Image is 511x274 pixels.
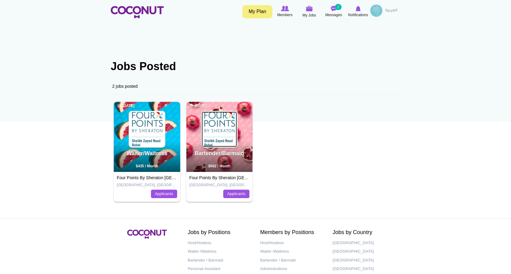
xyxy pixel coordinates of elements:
a: Messages Messages 2 [321,5,346,19]
a: Personal Assistant [188,265,251,273]
img: Home [111,6,164,18]
a: [GEOGRAPHIC_DATA] [333,256,396,265]
img: Messages [331,6,337,11]
h2: Members by Positions [260,230,323,236]
small: 2 [335,4,341,10]
h2: Jobs by Positions [188,230,251,236]
a: [GEOGRAPHIC_DATA] [333,247,396,256]
a: Bartender/Barmaid [195,150,244,156]
span: Messages [325,12,342,18]
a: Bartender / Barmaid [260,256,323,265]
a: Applicants [223,190,249,198]
a: Host/Hostess [260,239,323,247]
a: My Jobs My Jobs [297,5,321,19]
a: Host/Hostess [188,239,251,247]
a: Applicants [151,190,177,198]
a: Browse Members Members [273,5,297,19]
a: العربية [382,5,400,17]
span: $682 / Month [208,164,230,168]
a: Waiter/Waitress [127,150,167,156]
span: Members [277,12,292,18]
img: Notifications [356,6,361,11]
a: [GEOGRAPHIC_DATA] [333,265,396,273]
h2: Jobs by Country [333,230,396,236]
span: [DATE] [117,103,134,109]
p: [GEOGRAPHIC_DATA], [GEOGRAPHIC_DATA] [117,183,177,188]
a: Notifications Notifications [346,5,370,19]
span: [DATE] [189,103,207,109]
a: My Plan [242,5,272,18]
span: $435 / Month [136,164,158,168]
img: My Jobs [306,6,313,11]
span: Notifications [348,12,368,18]
a: Four Points By Sheraton [GEOGRAPHIC_DATA] [189,175,281,180]
a: Administrations [260,265,323,273]
span: My Jobs [302,12,316,18]
h1: Jobs Posted [111,60,400,73]
a: [GEOGRAPHIC_DATA] [333,239,396,247]
div: 2 jobs posted [111,79,400,94]
a: Waiter /Waitress [260,247,323,256]
a: Bartender / Barmaid [188,256,251,265]
img: Coconut [127,230,167,239]
p: [GEOGRAPHIC_DATA], [GEOGRAPHIC_DATA] [189,183,250,188]
a: Waiter /Waitress [188,247,251,256]
img: Browse Members [281,6,289,11]
a: Four Points By Sheraton [GEOGRAPHIC_DATA] [117,175,209,180]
